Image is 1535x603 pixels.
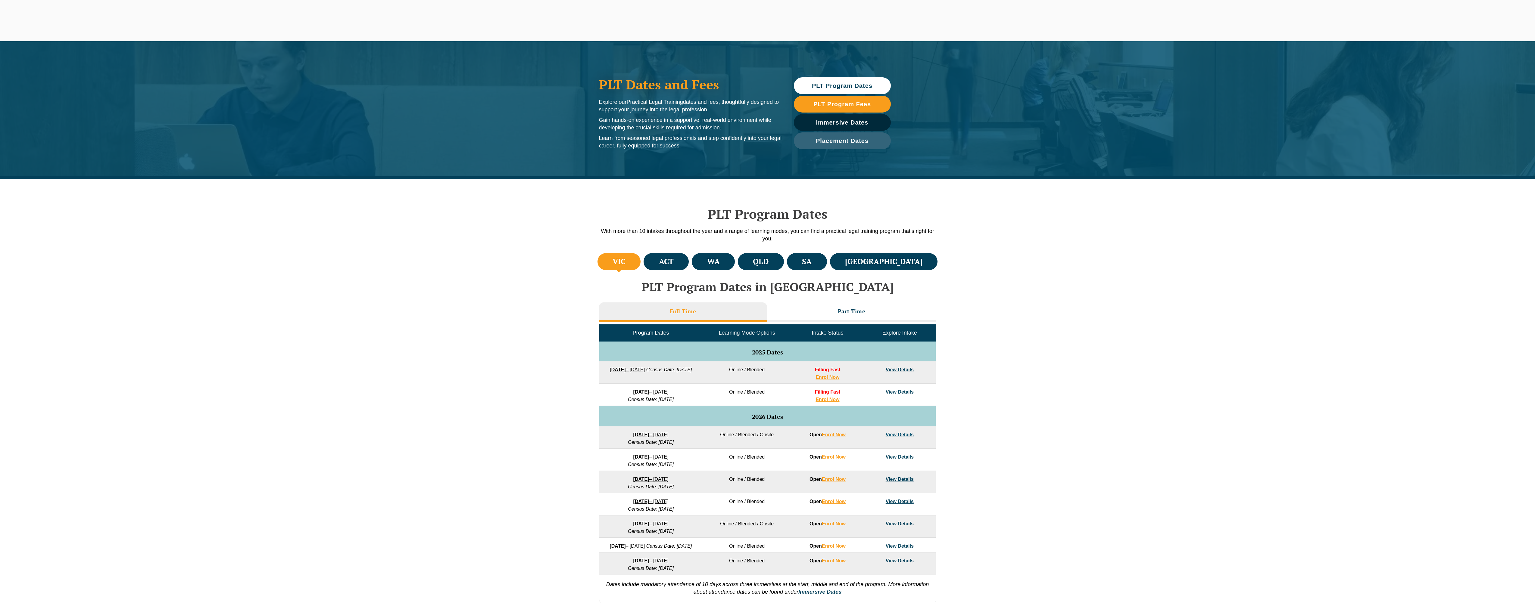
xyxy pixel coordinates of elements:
a: View Details [886,432,914,437]
span: Learning Mode Options [719,330,775,336]
span: 2026 Dates [752,413,783,421]
a: View Details [886,558,914,563]
strong: [DATE] [633,521,649,526]
h2: PLT Program Dates in [GEOGRAPHIC_DATA] [596,280,939,293]
em: Census Date: [DATE] [628,506,674,512]
a: [DATE]– [DATE] [610,367,645,372]
strong: [DATE] [633,499,649,504]
strong: Open [810,432,846,437]
td: Online / Blended [702,384,791,406]
td: Online / Blended / Onsite [702,515,791,538]
strong: Open [810,499,846,504]
h1: PLT Dates and Fees [599,77,782,92]
a: PLT Program Dates [794,77,891,94]
a: [DATE]– [DATE] [633,499,669,504]
strong: [DATE] [610,543,626,549]
a: [DATE]– [DATE] [633,454,669,459]
a: [DATE]– [DATE] [633,521,669,526]
a: Enrol Now [822,558,846,563]
h4: QLD [753,257,769,267]
em: Census Date: [DATE] [628,462,674,467]
span: Immersive Dates [816,119,869,125]
a: Enrol Now [822,454,846,459]
a: View Details [886,543,914,549]
em: Census Date: [DATE] [646,367,692,372]
td: Online / Blended [702,493,791,515]
td: Online / Blended [702,361,791,384]
span: Intake Status [812,330,843,336]
td: Online / Blended / Onsite [702,426,791,449]
a: Immersive Dates [798,589,841,595]
strong: Open [810,558,846,563]
h2: PLT Program Dates [596,206,939,221]
strong: [DATE] [633,432,649,437]
em: Census Date: [DATE] [628,529,674,534]
a: View Details [886,521,914,526]
a: [DATE]– [DATE] [633,432,669,437]
h3: Part Time [838,308,866,315]
a: View Details [886,367,914,372]
a: View Details [886,389,914,394]
span: Practical Legal Training [627,99,683,105]
em: Census Date: [DATE] [628,566,674,571]
p: Learn from seasoned legal professionals and step confidently into your legal career, fully equipp... [599,135,782,150]
td: Online / Blended [702,552,791,575]
h4: WA [707,257,720,267]
p: Explore our dates and fees, thoughtfully designed to support your journey into the legal profession. [599,98,782,113]
span: PLT Program Fees [813,101,871,107]
a: Enrol Now [816,375,839,380]
span: 2025 Dates [752,348,783,356]
strong: Open [810,543,846,549]
strong: [DATE] [633,558,649,563]
span: Filling Fast [815,389,840,394]
em: Census Date: [DATE] [628,397,674,402]
a: View Details [886,477,914,482]
em: Census Date: [DATE] [628,484,674,489]
a: [DATE]– [DATE] [633,389,669,394]
a: View Details [886,454,914,459]
a: [DATE]– [DATE] [610,543,645,549]
p: Gain hands-on experience in a supportive, real-world environment while developing the crucial ski... [599,116,782,131]
a: Enrol Now [822,499,846,504]
em: Census Date: [DATE] [646,543,692,549]
strong: [DATE] [610,367,626,372]
h4: ACT [659,257,674,267]
span: Program Dates [632,330,669,336]
strong: Open [810,454,846,459]
a: [DATE]– [DATE] [633,558,669,563]
span: Explore Intake [882,330,917,336]
a: Enrol Now [822,543,846,549]
h4: [GEOGRAPHIC_DATA] [845,257,922,267]
em: Dates include mandatory attendance of 10 days across three immersives at the start, middle and en... [606,581,929,595]
h3: Full Time [670,308,696,315]
strong: [DATE] [633,477,649,482]
a: Enrol Now [822,521,846,526]
a: Enrol Now [822,477,846,482]
strong: Open [810,477,846,482]
em: Census Date: [DATE] [628,440,674,445]
a: View Details [886,499,914,504]
span: Filling Fast [815,367,840,372]
span: Placement Dates [816,138,869,144]
a: Immersive Dates [794,114,891,131]
p: With more than 10 intakes throughout the year and a range of learning modes, you can find a pract... [596,227,939,243]
a: Enrol Now [816,397,839,402]
strong: Open [810,521,846,526]
a: [DATE]– [DATE] [633,477,669,482]
a: PLT Program Fees [794,96,891,113]
td: Online / Blended [702,538,791,552]
h4: SA [802,257,812,267]
strong: [DATE] [633,454,649,459]
td: Online / Blended [702,471,791,493]
strong: [DATE] [633,389,649,394]
a: Enrol Now [822,432,846,437]
span: PLT Program Dates [812,83,872,89]
h4: VIC [613,257,626,267]
td: Online / Blended [702,449,791,471]
a: Placement Dates [794,132,891,149]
